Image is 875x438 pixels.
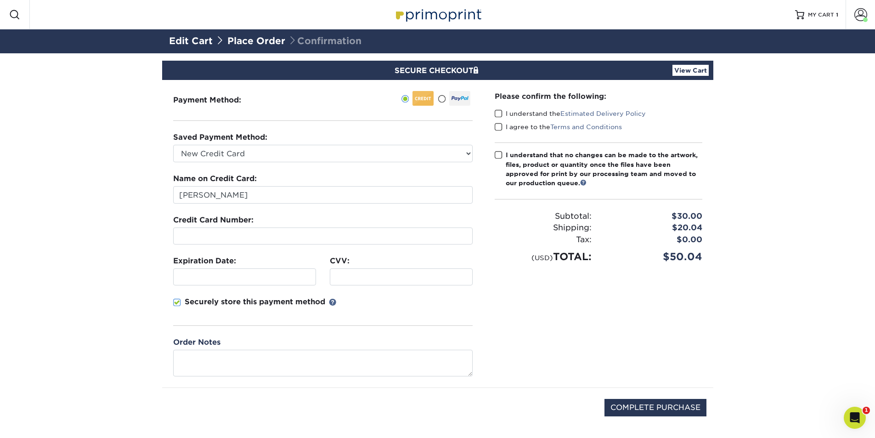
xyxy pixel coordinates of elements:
[330,256,350,267] label: CVV:
[173,215,254,226] label: Credit Card Number:
[604,399,706,416] input: COMPLETE PURCHASE
[598,210,709,222] div: $30.00
[488,234,598,246] div: Tax:
[808,11,834,19] span: MY CART
[844,407,866,429] iframe: Intercom live chat
[506,150,702,188] div: I understand that no changes can be made to the artwork, files, product or quantity once the file...
[488,210,598,222] div: Subtotal:
[495,109,646,118] label: I understand the
[227,35,285,46] a: Place Order
[185,296,325,307] p: Securely store this payment method
[495,91,702,102] div: Please confirm the following:
[560,110,646,117] a: Estimated Delivery Policy
[169,399,215,426] img: DigiCert Secured Site Seal
[2,410,78,435] iframe: Google Customer Reviews
[173,96,264,104] h3: Payment Method:
[173,132,267,143] label: Saved Payment Method:
[598,222,709,234] div: $20.04
[173,186,473,204] input: First & Last Name
[672,65,709,76] a: View Cart
[863,407,870,414] span: 1
[173,337,220,348] label: Order Notes
[169,35,213,46] a: Edit Cart
[334,273,469,281] iframe: Secure CVC input frame
[288,35,361,46] span: Confirmation
[598,249,709,264] div: $50.04
[495,122,622,131] label: I agree to the
[550,123,622,131] a: Terms and Conditions
[836,11,838,18] span: 1
[392,5,484,24] img: Primoprint
[531,254,553,262] small: (USD)
[598,234,709,246] div: $0.00
[177,232,469,240] iframe: Secure card number input frame
[173,173,257,184] label: Name on Credit Card:
[395,66,481,75] span: SECURE CHECKOUT
[488,222,598,234] div: Shipping:
[488,249,598,264] div: TOTAL:
[173,256,236,267] label: Expiration Date:
[177,273,312,281] iframe: Secure expiration date input frame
